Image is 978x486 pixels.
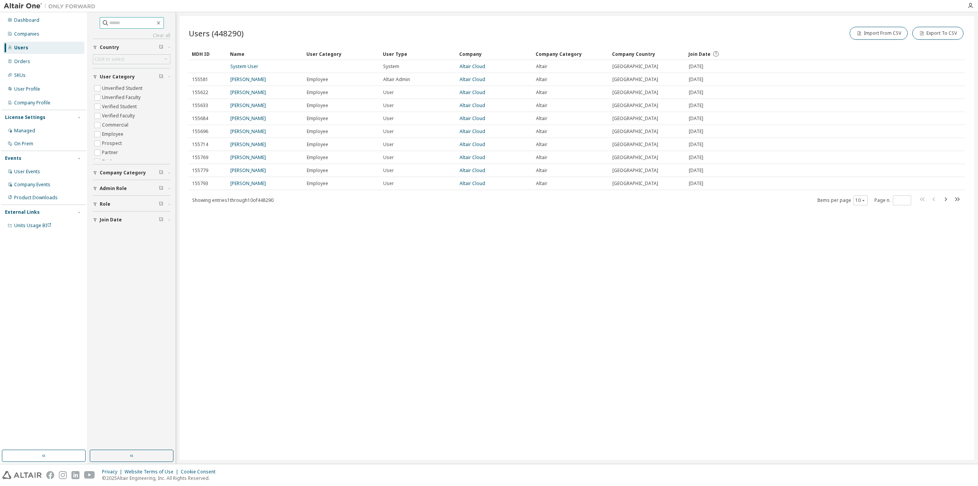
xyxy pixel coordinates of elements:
div: Website Terms of Use [125,469,181,475]
a: Altair Cloud [460,141,485,148]
span: Employee [307,102,328,109]
a: [PERSON_NAME] [230,167,266,174]
a: Altair Cloud [460,115,485,122]
div: On Prem [14,141,33,147]
div: User Category [306,48,377,60]
p: © 2025 Altair Engineering, Inc. All Rights Reserved. [102,475,220,481]
button: User Category [93,68,170,85]
span: [DATE] [689,89,703,96]
span: Altair [536,63,547,70]
div: User Events [14,169,40,175]
img: altair_logo.svg [2,471,42,479]
div: Privacy [102,469,125,475]
span: Altair [536,89,547,96]
a: Clear all [93,33,170,39]
label: Unverified Faculty [102,93,142,102]
span: Showing entries 1 through 10 of 448290 [192,197,274,203]
a: System User [230,63,258,70]
span: Clear filter [159,44,164,50]
span: Altair [536,102,547,109]
span: Role [100,201,110,207]
div: SKUs [14,72,26,78]
span: Clear filter [159,74,164,80]
span: Units Usage BI [14,222,52,229]
a: Altair Cloud [460,63,485,70]
span: Page n. [874,195,911,205]
span: Users (448290) [189,28,244,39]
span: 155769 [192,154,208,161]
a: [PERSON_NAME] [230,141,266,148]
span: User [383,89,394,96]
button: Export To CSV [912,27,963,40]
span: User Category [100,74,135,80]
span: 155696 [192,128,208,135]
span: [DATE] [689,180,703,187]
a: Altair Cloud [460,128,485,135]
div: Click to select [93,55,170,64]
span: Clear filter [159,170,164,176]
label: Verified Faculty [102,111,136,120]
span: User [383,102,394,109]
div: Click to select [95,56,125,62]
span: Altair [536,76,547,83]
a: Altair Cloud [460,180,485,187]
span: Join Date [100,217,122,223]
button: Role [93,196,170,213]
span: 155779 [192,167,208,174]
div: Companies [14,31,39,37]
span: [DATE] [689,167,703,174]
div: Company [459,48,529,60]
button: Join Date [93,211,170,228]
span: Employee [307,154,328,161]
span: [DATE] [689,76,703,83]
span: Clear filter [159,185,164,192]
span: Join Date [688,51,711,57]
div: Users [14,45,28,51]
span: Employee [307,141,328,148]
span: [DATE] [689,128,703,135]
span: [GEOGRAPHIC_DATA] [612,167,658,174]
button: Admin Role [93,180,170,197]
span: Admin Role [100,185,127,192]
div: Name [230,48,300,60]
a: Altair Cloud [460,167,485,174]
span: [GEOGRAPHIC_DATA] [612,115,658,122]
span: Altair [536,128,547,135]
button: Import From CSV [850,27,908,40]
label: Commercial [102,120,130,130]
div: Company Country [612,48,682,60]
label: Prospect [102,139,123,148]
img: Altair One [4,2,99,10]
div: Company Profile [14,100,50,106]
div: Orders [14,59,30,65]
span: Employee [307,128,328,135]
span: 155684 [192,115,208,122]
span: Items per page [817,195,868,205]
div: User Profile [14,86,40,92]
a: Altair Cloud [460,76,485,83]
span: Employee [307,89,328,96]
div: Managed [14,128,35,134]
span: Altair [536,154,547,161]
span: Country [100,44,119,50]
label: Verified Student [102,102,138,111]
a: [PERSON_NAME] [230,102,266,109]
span: Employee [307,167,328,174]
span: [GEOGRAPHIC_DATA] [612,141,658,148]
span: [GEOGRAPHIC_DATA] [612,76,658,83]
span: System [383,63,399,70]
div: Product Downloads [14,195,58,201]
span: Altair [536,115,547,122]
span: Employee [307,180,328,187]
span: 155793 [192,180,208,187]
span: Altair [536,167,547,174]
div: Events [5,155,21,161]
span: Altair Admin [383,76,410,83]
a: [PERSON_NAME] [230,154,266,161]
span: User [383,128,394,135]
span: Employee [307,76,328,83]
div: MDH ID [192,48,224,60]
span: [DATE] [689,102,703,109]
span: [DATE] [689,63,703,70]
span: [GEOGRAPHIC_DATA] [612,154,658,161]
